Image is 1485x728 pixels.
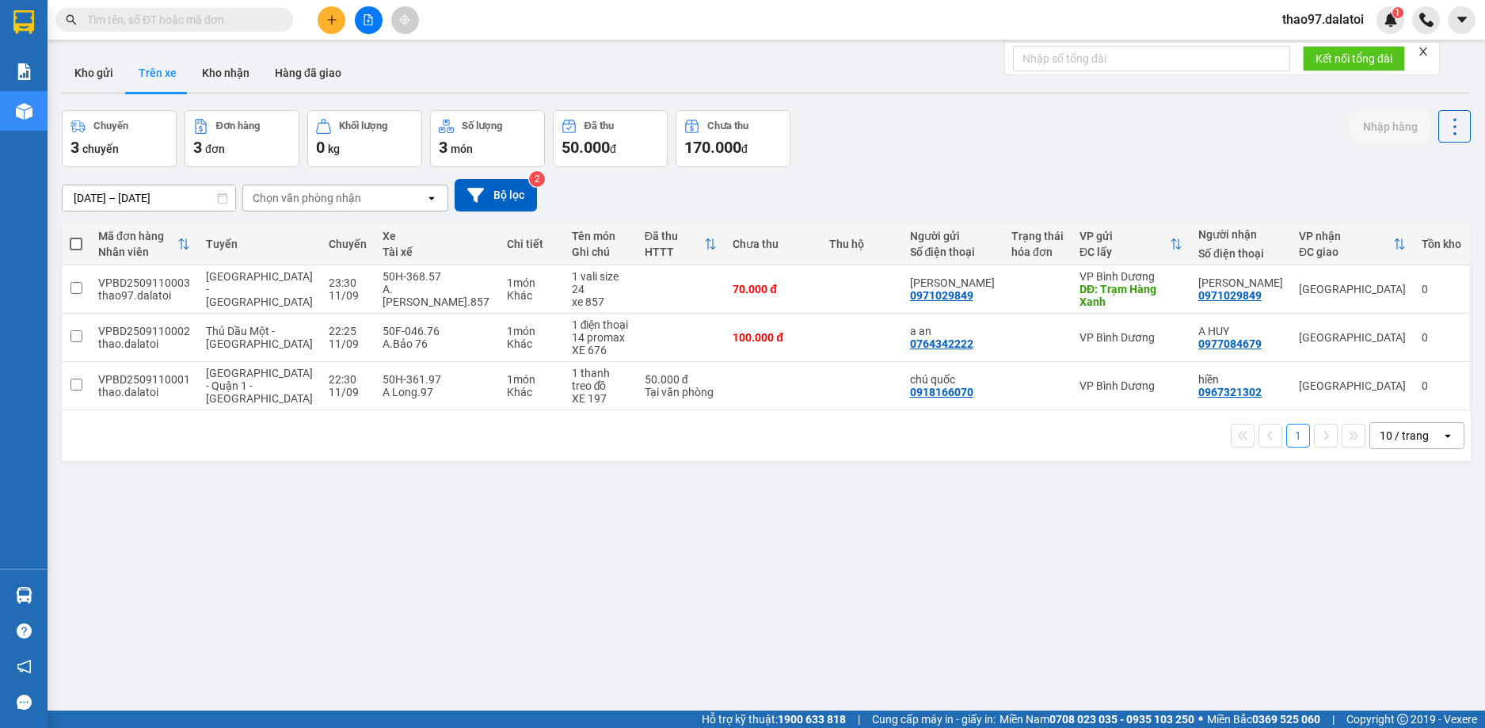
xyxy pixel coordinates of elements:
div: xe 857 [572,295,629,308]
div: Số điện thoại [1198,247,1283,260]
button: Kho nhận [189,54,262,92]
span: close [1418,46,1429,57]
input: Nhập số tổng đài [1013,46,1290,71]
div: VP nhận [1299,230,1393,242]
sup: 1 [1392,7,1403,18]
div: Người nhận [1198,228,1283,241]
div: 0 [1422,331,1461,344]
div: Nhân viên [98,246,177,258]
div: thao97.dalatoi [98,289,190,302]
span: | [1332,711,1335,728]
span: 3 [193,138,202,157]
strong: 0708 023 035 - 0935 103 250 [1049,713,1194,726]
div: 1 thanh treo đồ [572,367,629,392]
strong: 1900 633 818 [778,713,846,726]
span: file-add [363,14,374,25]
div: hóa đơn [1011,246,1064,258]
svg: open [425,192,438,204]
button: aim [391,6,419,34]
button: Hàng đã giao [262,54,354,92]
div: Số điện thoại [910,246,996,258]
th: Toggle SortBy [637,223,725,265]
div: [GEOGRAPHIC_DATA] [1299,379,1406,392]
div: Chọn văn phòng nhận [253,190,361,206]
input: Select a date range. [63,185,235,211]
div: [GEOGRAPHIC_DATA] [1299,283,1406,295]
span: 1 [1395,7,1400,18]
button: Đã thu50.000đ [553,110,668,167]
img: logo-vxr [13,10,34,34]
div: 0918166070 [910,386,973,398]
div: A Long.97 [383,386,491,398]
div: thao.dalatoi [98,337,190,350]
button: Nhập hàng [1350,112,1430,141]
div: VPBD2509110001 [98,373,190,386]
div: HTTT [645,246,705,258]
div: VP gửi [1079,230,1170,242]
div: VPBD2509110002 [98,325,190,337]
div: Chưa thu [707,120,748,131]
button: plus [318,6,345,34]
div: A.Bảo 76 [383,337,491,350]
div: 1 vali size 24 [572,270,629,295]
div: Tài xế [383,246,491,258]
div: 11/09 [329,386,367,398]
div: a an [910,325,996,337]
span: [GEOGRAPHIC_DATA] - [GEOGRAPHIC_DATA] [206,270,313,308]
div: 0977084679 [1198,337,1262,350]
div: Chưa thu [733,238,813,250]
th: Toggle SortBy [1072,223,1190,265]
div: Tên món [572,230,629,242]
button: Kho gửi [62,54,126,92]
button: Khối lượng0kg [307,110,422,167]
span: ⚪️ [1198,716,1203,722]
div: 11/09 [329,289,367,302]
div: Đơn hàng [216,120,260,131]
span: aim [399,14,410,25]
button: Bộ lọc [455,179,537,212]
span: 170.000 [684,138,741,157]
span: | [858,711,860,728]
span: 50.000 [562,138,610,157]
div: thao.dalatoi [98,386,190,398]
div: Khác [507,386,556,398]
button: Kết nối tổng đài [1303,46,1405,71]
div: Chuyến [93,120,128,131]
span: Miền Nam [1000,711,1194,728]
div: Đã thu [645,230,705,242]
div: Khác [507,289,556,302]
span: đ [610,143,616,155]
button: Chuyến3chuyến [62,110,177,167]
div: 0 [1422,379,1461,392]
div: 1 món [507,325,556,337]
div: ĐC giao [1299,246,1393,258]
div: 1 món [507,373,556,386]
div: 11/09 [329,337,367,350]
div: VP Bình Dương [1079,270,1182,283]
span: search [66,14,77,25]
th: Toggle SortBy [1291,223,1414,265]
span: Thủ Dầu Một - [GEOGRAPHIC_DATA] [206,325,313,350]
button: file-add [355,6,383,34]
img: solution-icon [16,63,32,80]
div: hiền [1198,373,1283,386]
div: 0 [1422,283,1461,295]
div: Tuyến [206,238,313,250]
div: VPBD2509110003 [98,276,190,289]
div: A HUY [1198,325,1283,337]
div: Khác [507,337,556,350]
div: VP Bình Dương [1079,379,1182,392]
div: ĐC lấy [1079,246,1170,258]
sup: 2 [529,171,545,187]
div: Khối lượng [339,120,387,131]
span: kg [328,143,340,155]
div: [GEOGRAPHIC_DATA] [1299,331,1406,344]
div: 0764342222 [910,337,973,350]
div: 0967321302 [1198,386,1262,398]
th: Toggle SortBy [90,223,198,265]
div: Số lượng [462,120,502,131]
span: copyright [1397,714,1408,725]
div: Ghi chú [572,246,629,258]
div: 0971029849 [1198,289,1262,302]
div: Chi tiết [507,238,556,250]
